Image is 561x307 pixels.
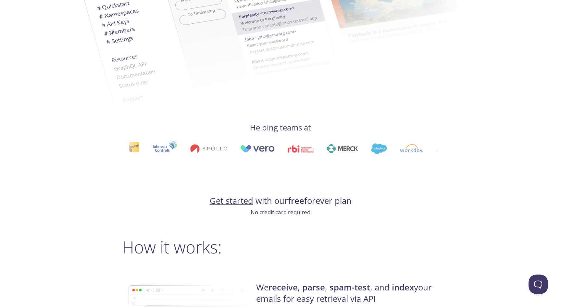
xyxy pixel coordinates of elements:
img: johnsoncontrols [152,141,177,156]
img: merck [326,144,358,153]
strong: free [288,195,304,206]
h4: with our forever plan [122,195,439,206]
iframe: Help Scout Beacon - Open [529,275,548,294]
strong: spam-test [330,282,370,293]
a: Get started [210,195,253,206]
strong: index [392,282,414,293]
p: No credit card required [122,208,439,216]
h4: Helping teams at [122,122,439,133]
h2: How it works: [122,237,439,257]
img: rbi [287,145,313,153]
img: interac [128,142,139,156]
img: vero [240,145,274,153]
strong: parse [302,282,325,293]
img: apollo [190,144,227,153]
img: workday [399,144,422,153]
img: salesforce [370,143,386,154]
strong: receive [268,282,298,293]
